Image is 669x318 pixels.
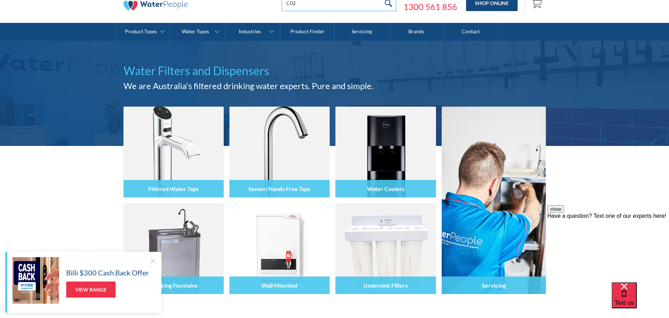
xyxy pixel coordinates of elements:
[171,23,225,41] a: Water Types
[229,107,330,197] img: Sensor/Hands Free Taps
[403,1,457,12] a: 1300 561 856
[226,23,280,41] a: Industries
[66,267,149,278] h5: Billi $300 Cash Back Offer
[150,282,198,289] h4: Drinking Fountains
[482,282,506,289] h4: Servicing
[612,282,669,318] iframe: podium webchat widget bubble
[335,23,389,41] a: Servicing
[442,107,546,294] a: Servicing
[363,282,408,289] h4: Undersink Filters
[239,29,261,35] div: Industries
[261,282,297,289] h4: Wall Mounted
[117,23,171,41] a: Product Types
[148,185,199,192] h4: Filtered Water Taps
[125,29,157,35] div: Product Types
[444,23,498,41] a: Contact
[280,23,335,41] a: Product Finder
[229,203,330,294] img: Wall Mounted
[248,185,310,192] h4: Sensor/Hands Free Taps
[335,107,436,197] img: Water Coolers
[123,107,224,197] img: Filtered Water Taps
[389,23,443,41] a: Brands
[13,257,59,304] img: Billi $300 Cash Back Offer
[547,205,669,291] iframe: podium webchat widget prompt
[335,203,436,294] img: Undersink Filters
[367,185,404,192] h4: Water Coolers
[182,29,209,35] div: Water Types
[66,282,116,298] a: View Range
[123,203,224,294] img: Drinking Fountains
